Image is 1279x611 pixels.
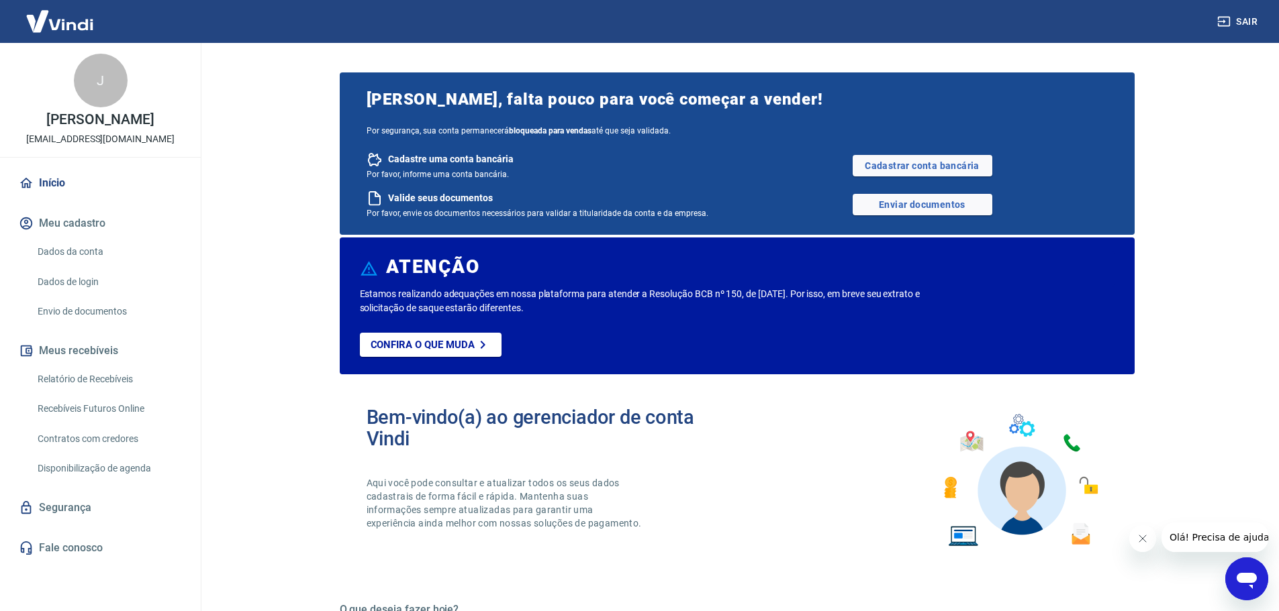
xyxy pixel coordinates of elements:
span: Por favor, envie os documentos necessários para validar a titularidade da conta e da empresa. [367,209,708,218]
b: bloqueada para vendas [509,126,591,135]
span: [PERSON_NAME], falta pouco para você começar a vender! [367,89,1108,110]
span: Cadastre uma conta bancária [388,153,514,166]
iframe: Botão para abrir a janela de mensagens [1225,557,1268,600]
p: [EMAIL_ADDRESS][DOMAIN_NAME] [26,132,175,146]
p: [PERSON_NAME] [46,113,154,127]
span: Por segurança, sua conta permanecerá até que seja validada. [367,126,1108,135]
a: Dados da conta [32,238,185,266]
img: Imagem de um avatar masculino com diversos icones exemplificando as funcionalidades do gerenciado... [932,406,1108,555]
a: Fale conosco [16,533,185,563]
span: Olá! Precisa de ajuda? [8,9,113,20]
h6: ATENÇÃO [386,260,479,274]
button: Meu cadastro [16,209,185,238]
a: Recebíveis Futuros Online [32,395,185,423]
a: Segurança [16,493,185,522]
a: Contratos com credores [32,425,185,453]
a: Cadastrar conta bancária [853,155,992,176]
button: Meus recebíveis [16,336,185,366]
p: Aqui você pode consultar e atualizar todos os seus dados cadastrais de forma fácil e rápida. Mant... [367,476,645,530]
a: Dados de login [32,268,185,296]
a: Disponibilização de agenda [32,455,185,482]
span: Valide seus documentos [388,192,493,205]
div: J [74,54,128,107]
p: Estamos realizando adequações em nossa plataforma para atender a Resolução BCB nº 150, de [DATE].... [360,287,963,315]
button: Sair [1215,9,1263,34]
p: Confira o que muda [371,339,475,351]
h2: Bem-vindo(a) ao gerenciador de conta Vindi [367,406,737,449]
a: Envio de documentos [32,298,185,325]
span: Por favor, informe uma conta bancária. [367,170,509,179]
iframe: Mensagem da empresa [1162,522,1268,552]
a: Início [16,168,185,198]
iframe: Fechar mensagem [1129,525,1156,552]
img: Vindi [16,1,103,42]
a: Relatório de Recebíveis [32,366,185,393]
a: Enviar documentos [853,194,992,215]
a: Confira o que muda [360,333,502,357]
